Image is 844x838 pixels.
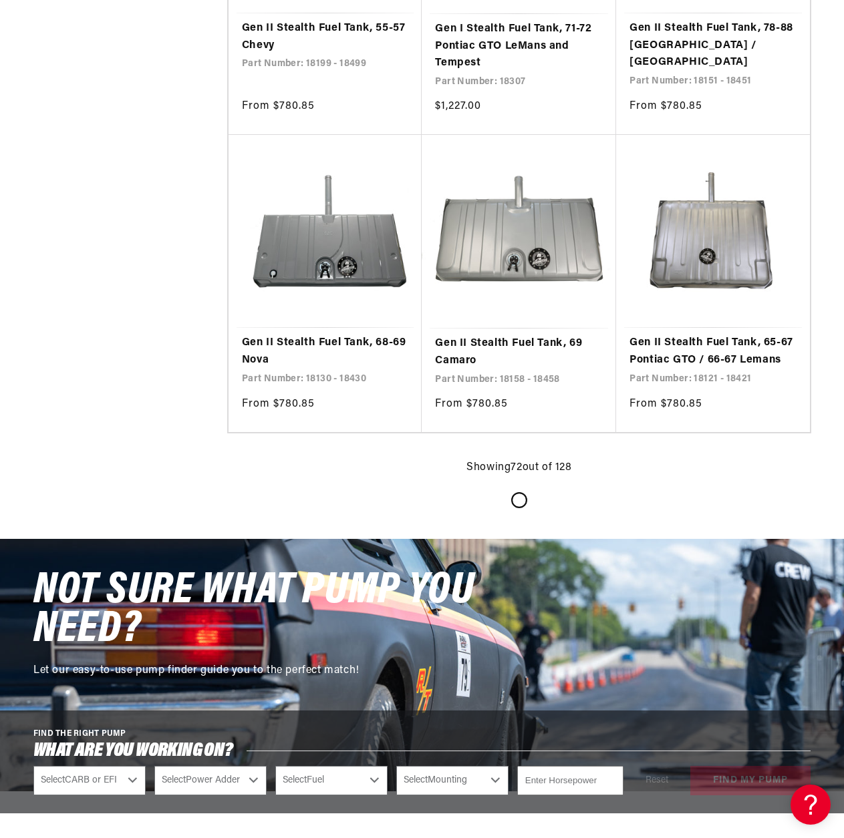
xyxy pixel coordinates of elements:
p: Showing out of 128 [466,459,571,477]
a: Gen II Stealth Fuel Tank, 78-88 [GEOGRAPHIC_DATA] / [GEOGRAPHIC_DATA] [629,20,797,71]
span: NOT SURE WHAT PUMP YOU NEED? [33,569,474,652]
span: FIND THE RIGHT PUMP [33,730,126,738]
input: Enter Horsepower [517,766,623,795]
span: What are you working on? [33,743,233,759]
select: Power Adder [154,766,267,795]
select: Fuel [275,766,388,795]
select: Mounting [396,766,509,795]
a: Gen II Stealth Fuel Tank, 69 Camaro [435,335,603,369]
a: Gen II Stealth Fuel Tank, 65-67 Pontiac GTO / 66-67 Lemans [629,335,797,369]
a: Gen II Stealth Fuel Tank, 55-57 Chevy [242,20,409,54]
span: 72 [511,462,522,473]
a: Gen I Stealth Fuel Tank, 71-72 Pontiac GTO LeMans and Tempest [435,21,603,72]
a: Gen II Stealth Fuel Tank, 68-69 Nova [242,335,409,369]
p: Let our easy-to-use pump finder guide you to the perfect match! [33,662,488,680]
select: CARB or EFI [33,766,146,795]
